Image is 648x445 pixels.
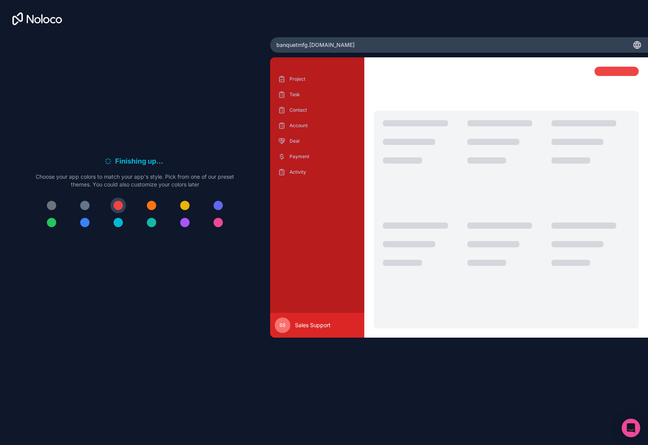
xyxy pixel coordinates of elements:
p: Task [290,91,357,98]
div: scrollable content [276,73,358,307]
p: Contact [290,107,357,113]
p: Choose your app colors to match your app's style. Pick from one of our preset themes. You could a... [36,173,234,188]
span: banquetmfg .[DOMAIN_NAME] [276,41,355,49]
h6: Finishing up [115,156,165,167]
p: Deal [290,138,357,144]
p: Project [290,76,357,82]
span: SS [279,322,286,328]
div: Open Intercom Messenger [622,419,640,437]
span: Sales Support [295,321,331,329]
p: Payment [290,154,357,160]
p: Activity [290,169,357,175]
p: Account [290,122,357,129]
